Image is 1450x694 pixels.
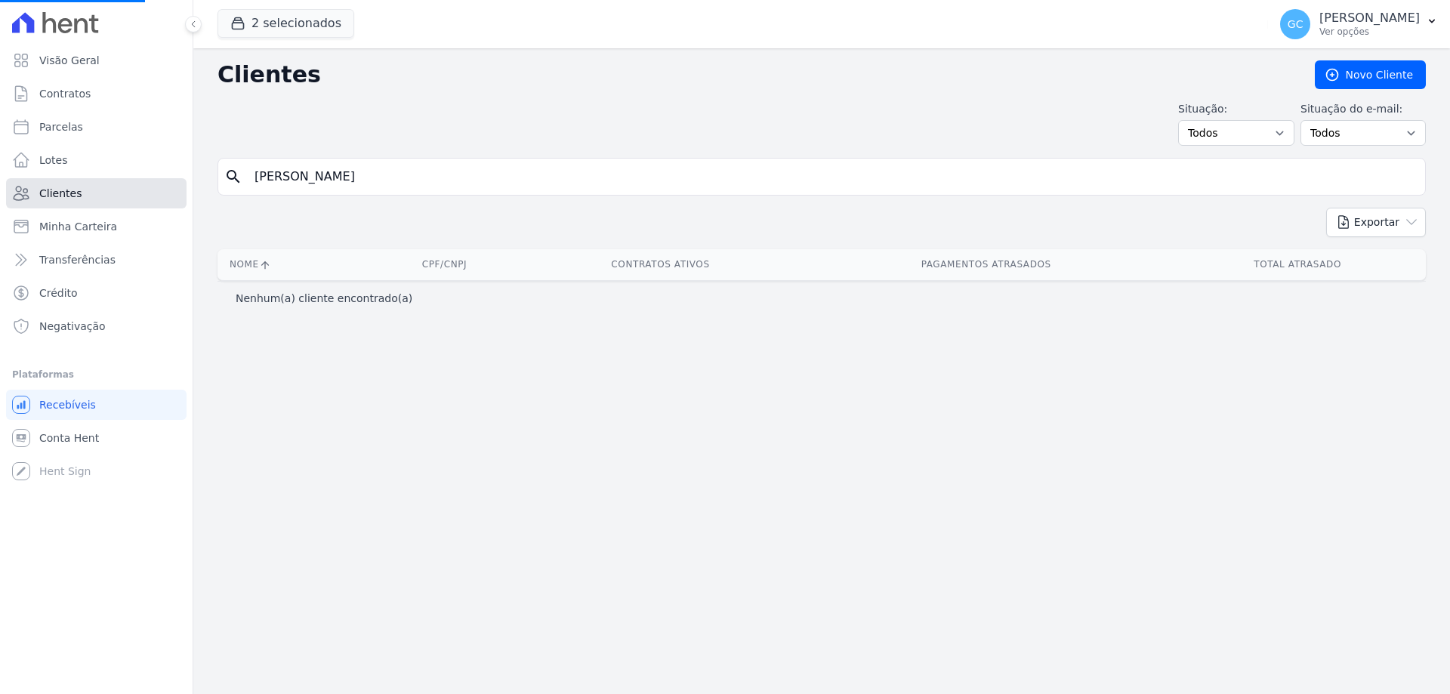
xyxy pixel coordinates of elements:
[39,53,100,68] span: Visão Geral
[245,162,1419,192] input: Buscar por nome, CPF ou e-mail
[1288,19,1303,29] span: GC
[6,245,187,275] a: Transferências
[39,285,78,301] span: Crédito
[6,45,187,76] a: Visão Geral
[39,219,117,234] span: Minha Carteira
[6,178,187,208] a: Clientes
[6,390,187,420] a: Recebíveis
[217,9,354,38] button: 2 selecionados
[6,211,187,242] a: Minha Carteira
[39,252,116,267] span: Transferências
[39,397,96,412] span: Recebíveis
[39,430,99,446] span: Conta Hent
[803,249,1169,280] th: Pagamentos Atrasados
[12,366,180,384] div: Plataformas
[1319,11,1420,26] p: [PERSON_NAME]
[224,168,242,186] i: search
[518,249,803,280] th: Contratos Ativos
[1326,208,1426,237] button: Exportar
[39,186,82,201] span: Clientes
[1300,101,1426,117] label: Situação do e-mail:
[1315,60,1426,89] a: Novo Cliente
[371,249,518,280] th: CPF/CNPJ
[1268,3,1450,45] button: GC [PERSON_NAME] Ver opções
[1319,26,1420,38] p: Ver opções
[39,153,68,168] span: Lotes
[6,112,187,142] a: Parcelas
[236,291,412,306] p: Nenhum(a) cliente encontrado(a)
[217,61,1291,88] h2: Clientes
[6,278,187,308] a: Crédito
[1178,101,1294,117] label: Situação:
[6,79,187,109] a: Contratos
[6,145,187,175] a: Lotes
[39,119,83,134] span: Parcelas
[6,311,187,341] a: Negativação
[39,86,91,101] span: Contratos
[217,249,371,280] th: Nome
[39,319,106,334] span: Negativação
[6,423,187,453] a: Conta Hent
[1169,249,1426,280] th: Total Atrasado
